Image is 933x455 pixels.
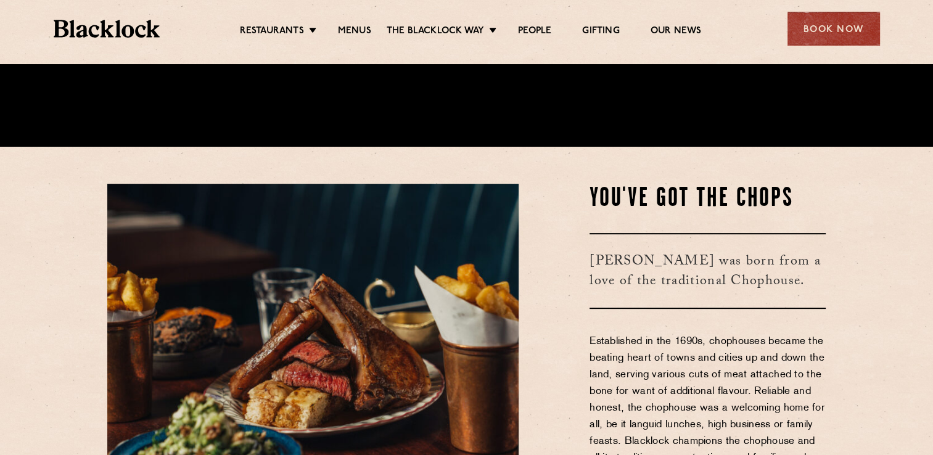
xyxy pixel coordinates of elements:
[787,12,880,46] div: Book Now
[387,25,484,39] a: The Blacklock Way
[240,25,304,39] a: Restaurants
[590,184,826,215] h2: You've Got The Chops
[518,25,551,39] a: People
[338,25,371,39] a: Menus
[582,25,619,39] a: Gifting
[590,233,826,309] h3: [PERSON_NAME] was born from a love of the traditional Chophouse.
[54,20,160,38] img: BL_Textured_Logo-footer-cropped.svg
[651,25,702,39] a: Our News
